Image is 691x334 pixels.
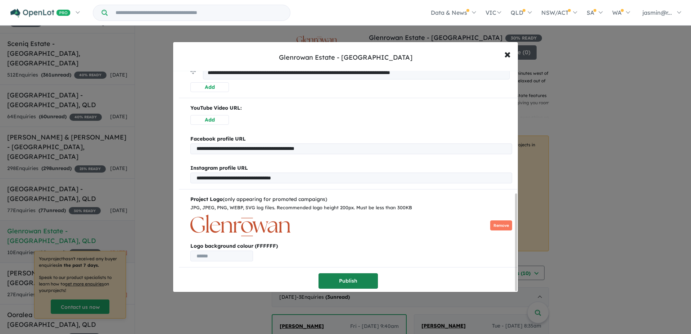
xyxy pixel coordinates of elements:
b: Facebook profile URL [190,136,246,142]
b: Instagram profile URL [190,165,248,171]
b: Project Logo [190,196,223,202]
img: Openlot PRO Logo White [10,9,71,18]
button: Add [190,115,229,125]
img: drag.svg [190,69,196,74]
button: Add [190,82,229,92]
div: (only appearing for promoted campaigns) [190,195,512,204]
div: JPG, JPEG, PNG, WEBP, SVG log files. Recommended logo height 200px. Must be less than 300KB [190,204,512,212]
img: Glenrowan%20Estate%20-%20Walkerston___1754890087.png [190,215,290,236]
button: Publish [319,273,378,289]
span: × [504,46,511,61]
div: Glenrowan Estate - [GEOGRAPHIC_DATA] [279,53,412,62]
input: Try estate name, suburb, builder or developer [109,5,289,20]
button: Remove [490,220,512,231]
p: YouTube Video URL: [190,104,512,113]
b: Logo background colour (FFFFFF) [190,242,512,251]
span: jasmin@r... [642,9,672,16]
